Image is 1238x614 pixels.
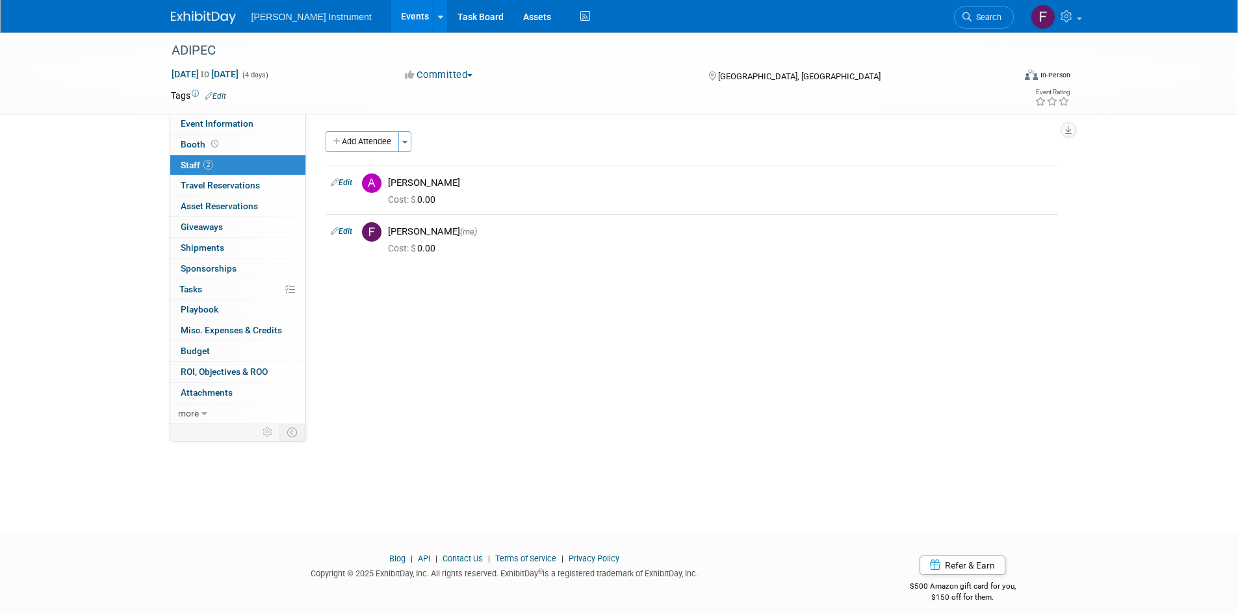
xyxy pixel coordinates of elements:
div: Copyright © 2025 ExhibitDay, Inc. All rights reserved. ExhibitDay is a registered trademark of Ex... [171,565,839,580]
span: Budget [181,346,210,356]
div: [PERSON_NAME] [388,225,1053,238]
a: Attachments [170,383,305,403]
a: more [170,403,305,424]
div: ADIPEC [167,39,994,62]
span: Travel Reservations [181,180,260,190]
a: Playbook [170,300,305,320]
span: Sponsorships [181,263,237,274]
a: Blog [389,554,406,563]
span: Event Information [181,118,253,129]
div: Event Format [937,68,1071,87]
img: A.jpg [362,173,381,193]
a: ROI, Objectives & ROO [170,362,305,382]
span: | [407,554,416,563]
div: $500 Amazon gift card for you, [858,572,1068,602]
a: Event Information [170,114,305,134]
span: Search [972,12,1001,22]
div: $150 off for them. [858,592,1068,603]
a: Booth [170,134,305,155]
span: Playbook [181,304,218,314]
a: Asset Reservations [170,196,305,216]
span: Booth not reserved yet [209,139,221,149]
span: 2 [203,160,213,170]
span: (4 days) [241,71,268,79]
span: [DATE] [DATE] [171,68,239,80]
span: Attachments [181,387,233,398]
span: (me) [460,227,477,237]
span: Shipments [181,242,224,253]
a: Tasks [170,279,305,300]
a: Terms of Service [495,554,556,563]
sup: ® [538,568,543,575]
span: Misc. Expenses & Credits [181,325,282,335]
button: Add Attendee [326,131,399,152]
img: F.jpg [362,222,381,242]
a: Staff2 [170,155,305,175]
a: Travel Reservations [170,175,305,196]
a: Edit [331,227,352,236]
a: Giveaways [170,217,305,237]
button: Committed [400,68,478,82]
div: Event Rating [1035,89,1070,96]
td: Toggle Event Tabs [279,424,305,441]
span: Giveaways [181,222,223,232]
span: [GEOGRAPHIC_DATA], [GEOGRAPHIC_DATA] [718,71,881,81]
a: Refer & Earn [920,556,1005,575]
span: to [199,69,211,79]
span: 0.00 [388,243,441,253]
div: [PERSON_NAME] [388,177,1053,189]
span: [PERSON_NAME] Instrument [251,12,372,22]
span: Tasks [179,284,202,294]
a: Privacy Policy [569,554,619,563]
span: | [485,554,493,563]
a: Budget [170,341,305,361]
span: more [178,408,199,418]
span: | [432,554,441,563]
a: Search [954,6,1014,29]
div: In-Person [1040,70,1070,80]
a: Shipments [170,238,305,258]
span: Asset Reservations [181,201,258,211]
span: Cost: $ [388,243,417,253]
img: Fazal Rahman [1031,5,1055,29]
a: Edit [205,92,226,101]
span: ROI, Objectives & ROO [181,366,268,377]
a: Sponsorships [170,259,305,279]
a: Edit [331,178,352,187]
td: Tags [171,89,226,102]
a: Contact Us [443,554,483,563]
a: Misc. Expenses & Credits [170,320,305,340]
span: 0.00 [388,194,441,205]
img: ExhibitDay [171,11,236,24]
span: Cost: $ [388,194,417,205]
span: Staff [181,160,213,170]
span: Booth [181,139,221,149]
td: Personalize Event Tab Strip [257,424,279,441]
img: Format-Inperson.png [1025,70,1038,80]
span: | [558,554,567,563]
a: API [418,554,430,563]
